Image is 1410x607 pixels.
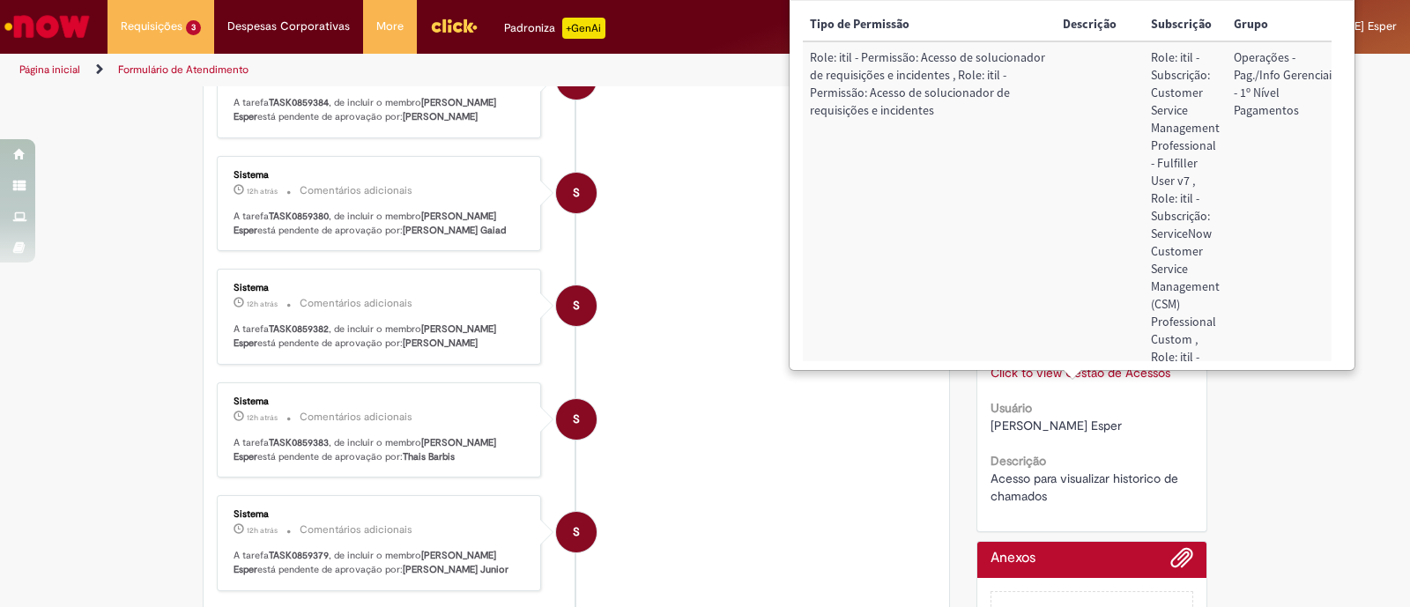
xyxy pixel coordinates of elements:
div: System [556,173,597,213]
div: System [556,285,597,326]
th: Descrição [1056,9,1144,41]
div: System [556,399,597,440]
a: Página inicial [19,63,80,77]
time: 28/09/2025 19:41:11 [247,412,278,423]
span: S [573,172,580,214]
span: Acesso para visualizar historico de chamados [991,470,1182,504]
small: Comentários adicionais [300,296,412,311]
span: 3 [186,20,201,35]
span: Despesas Corporativas [227,18,350,35]
th: Tipo de Permissão [803,9,1056,41]
div: Sistema [234,170,527,181]
span: [PERSON_NAME] Esper [991,418,1122,433]
b: [PERSON_NAME] Esper [234,549,499,576]
img: ServiceNow [2,9,93,44]
span: More [376,18,404,35]
span: Requisições [121,18,182,35]
h2: Anexos [991,551,1035,566]
b: Thais Barbis [403,450,455,463]
b: [PERSON_NAME] Gaiad [403,224,506,237]
p: A tarefa , de incluir o membro está pendente de aprovação por: [234,436,527,463]
b: TASK0859383 [269,436,329,449]
b: [PERSON_NAME] Esper [234,96,499,123]
b: [PERSON_NAME] Esper [234,322,499,350]
div: System [556,512,597,552]
b: Usuário [991,400,1032,416]
div: Padroniza [504,18,605,39]
span: 12h atrás [247,186,278,196]
span: 12h atrás [247,412,278,423]
b: [PERSON_NAME] [403,337,478,350]
ul: Trilhas de página [13,54,927,86]
time: 28/09/2025 19:41:12 [247,299,278,309]
b: [PERSON_NAME] [403,110,478,123]
b: Descrição [991,453,1046,469]
b: [PERSON_NAME] Esper [234,436,499,463]
a: Click to view Gestão de Acessos [991,365,1170,381]
p: +GenAi [562,18,605,39]
th: Grupo [1227,9,1344,41]
b: [PERSON_NAME] Esper [234,210,499,237]
small: Comentários adicionais [300,410,412,425]
th: Subscrição [1144,9,1227,41]
span: 12h atrás [247,525,278,536]
a: Formulário de Atendimento [118,63,249,77]
b: TASK0859379 [269,549,329,562]
span: S [573,511,580,553]
span: S [573,285,580,327]
p: A tarefa , de incluir o membro está pendente de aprovação por: [234,96,527,123]
time: 28/09/2025 19:41:12 [247,186,278,196]
img: click_logo_yellow_360x200.png [430,12,478,39]
p: A tarefa , de incluir o membro está pendente de aprovação por: [234,210,527,237]
b: TASK0859382 [269,322,329,336]
b: TASK0859384 [269,96,329,109]
small: Comentários adicionais [300,183,412,198]
span: 12h atrás [247,299,278,309]
div: Sistema [234,509,527,520]
span: S [573,398,580,440]
p: A tarefa , de incluir o membro está pendente de aprovação por: [234,549,527,576]
p: A tarefa , de incluir o membro está pendente de aprovação por: [234,322,527,350]
div: Sistema [234,396,527,407]
b: TASK0859380 [269,210,329,223]
small: Comentários adicionais [300,522,412,537]
b: [PERSON_NAME] Junior [403,563,508,576]
time: 28/09/2025 19:41:11 [247,525,278,536]
div: Sistema [234,283,527,293]
button: Adicionar anexos [1170,546,1193,578]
